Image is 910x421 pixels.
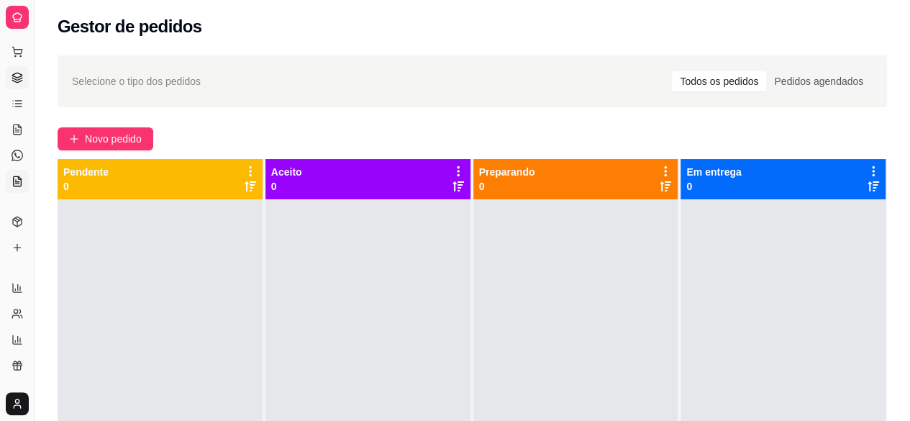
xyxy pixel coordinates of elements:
span: Novo pedido [85,131,142,147]
p: 0 [271,179,302,194]
button: Novo pedido [58,127,153,150]
p: 0 [479,179,535,194]
p: 0 [686,179,741,194]
p: Em entrega [686,165,741,179]
p: Aceito [271,165,302,179]
p: 0 [63,179,109,194]
span: Selecione o tipo dos pedidos [72,73,201,89]
p: Pendente [63,165,109,179]
h2: Gestor de pedidos [58,15,202,38]
span: plus [69,134,79,144]
div: Todos os pedidos [672,71,766,91]
p: Preparando [479,165,535,179]
div: Pedidos agendados [766,71,871,91]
